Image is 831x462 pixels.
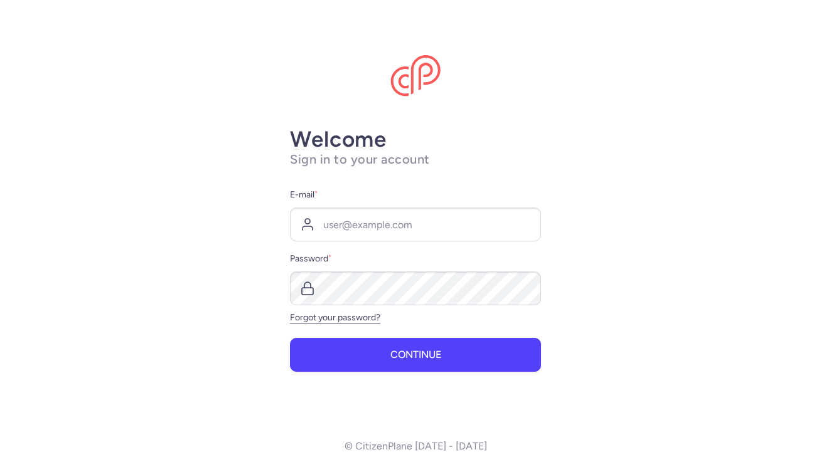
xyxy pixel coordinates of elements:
[290,251,541,266] label: Password
[345,441,487,452] p: © CitizenPlane [DATE] - [DATE]
[290,338,541,372] button: Continue
[290,152,541,167] h1: Sign in to your account
[290,187,541,202] label: E-mail
[290,126,387,152] strong: Welcome
[290,207,541,241] input: user@example.com
[390,349,441,360] span: Continue
[290,312,380,323] a: Forgot your password?
[390,55,441,97] img: CitizenPlane logo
